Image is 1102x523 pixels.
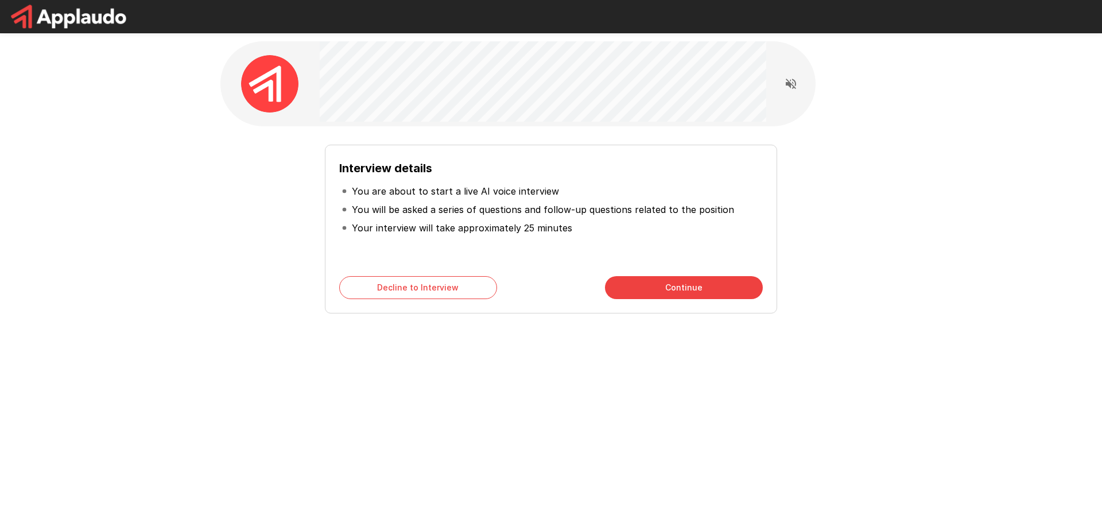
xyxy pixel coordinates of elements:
p: You are about to start a live AI voice interview [352,184,559,198]
p: You will be asked a series of questions and follow-up questions related to the position [352,203,734,216]
button: Decline to Interview [339,276,497,299]
button: Read questions aloud [779,72,802,95]
img: applaudo_avatar.png [241,55,298,113]
button: Continue [605,276,763,299]
b: Interview details [339,161,432,175]
p: Your interview will take approximately 25 minutes [352,221,572,235]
